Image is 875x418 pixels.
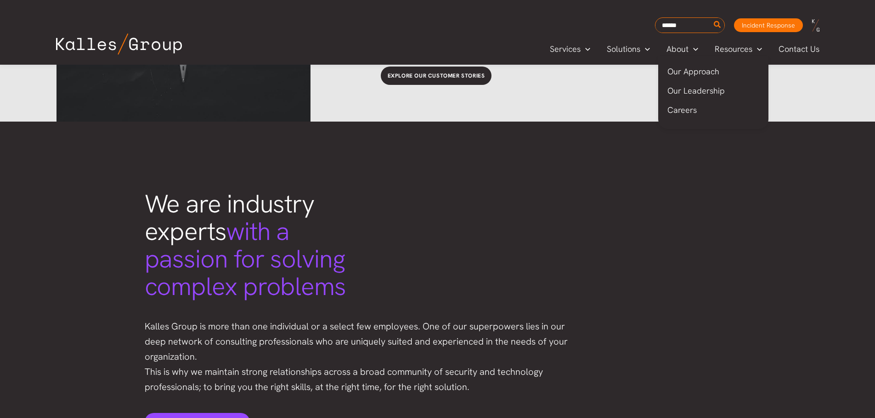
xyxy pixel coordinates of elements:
[581,42,590,56] span: Menu Toggle
[658,42,706,56] a: AboutMenu Toggle
[388,72,485,79] span: Explore our customer stories
[640,42,650,56] span: Menu Toggle
[145,215,346,303] span: with a passion for solving complex problems
[381,67,492,85] a: Explore our customer stories
[667,105,697,115] span: Careers
[542,42,598,56] a: ServicesMenu Toggle
[56,33,182,55] img: Kalles Group
[734,18,803,32] a: Incident Response
[658,62,768,81] a: Our Approach
[715,42,752,56] span: Resources
[607,42,640,56] span: Solutions
[667,85,725,96] span: Our Leadership
[712,18,723,33] button: Search
[770,42,829,56] a: Contact Us
[779,42,819,56] span: Contact Us
[689,42,698,56] span: Menu Toggle
[658,81,768,100] a: Our Leadership
[145,187,346,303] span: We are industry experts
[145,319,576,395] p: Kalles Group is more than one individual or a select few employees. One of our superpowers lies i...
[667,66,719,77] span: Our Approach
[752,42,762,56] span: Menu Toggle
[542,41,828,56] nav: Primary Site Navigation
[550,42,581,56] span: Services
[706,42,770,56] a: ResourcesMenu Toggle
[666,42,689,56] span: About
[598,42,658,56] a: SolutionsMenu Toggle
[658,100,768,120] a: Careers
